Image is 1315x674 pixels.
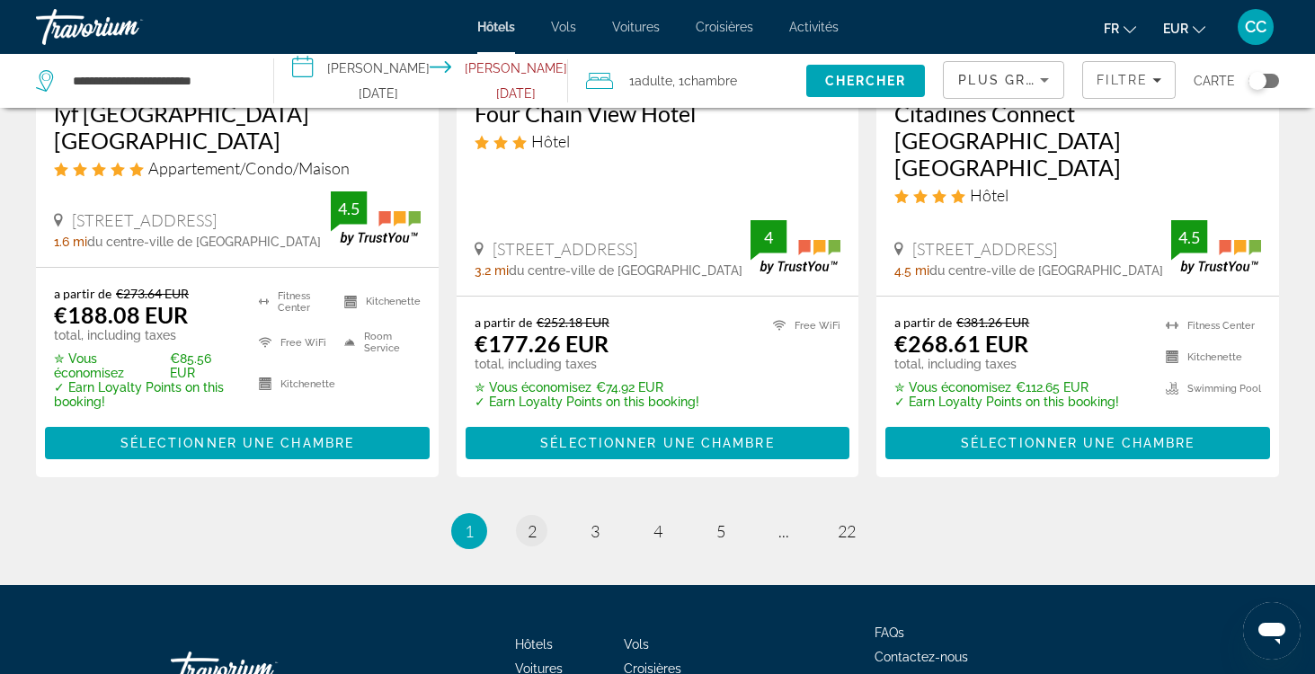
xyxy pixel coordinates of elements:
[1104,22,1119,36] span: fr
[894,330,1028,357] ins: €268.61 EUR
[894,357,1119,371] p: total, including taxes
[475,100,841,127] a: Four Chain View Hotel
[475,131,841,151] div: 3 star Hotel
[624,637,649,652] a: Vols
[250,368,335,400] li: Kitchenette
[751,220,840,273] img: TrustYou guest rating badge
[515,637,553,652] a: Hôtels
[894,315,952,330] span: a partir de
[875,650,968,664] a: Contactez-nous
[331,191,421,244] img: TrustYou guest rating badge
[1163,15,1205,41] button: Change currency
[929,263,1163,278] span: du centre-ville de [GEOGRAPHIC_DATA]
[751,226,786,248] div: 4
[54,351,236,380] p: €85.56 EUR
[789,20,839,34] a: Activités
[475,395,699,409] p: ✓ Earn Loyalty Points on this booking!
[537,315,609,330] del: €252.18 EUR
[1245,18,1266,36] span: CC
[54,235,87,249] span: 1.6 mi
[250,286,335,318] li: Fitness Center
[894,263,929,278] span: 4.5 mi
[956,315,1029,330] del: €381.26 EUR
[806,65,925,97] button: Search
[475,380,591,395] span: ✮ Vous économisez
[838,521,856,541] span: 22
[894,100,1261,181] a: Citadines Connect [GEOGRAPHIC_DATA] [GEOGRAPHIC_DATA]
[716,521,725,541] span: 5
[71,67,246,94] input: Search hotel destination
[1171,220,1261,273] img: TrustYou guest rating badge
[1104,15,1136,41] button: Change language
[54,100,421,154] a: lyf [GEOGRAPHIC_DATA] [GEOGRAPHIC_DATA]
[1157,315,1261,337] li: Fitness Center
[475,315,532,330] span: a partir de
[875,625,904,640] a: FAQs
[528,521,537,541] span: 2
[36,4,216,50] a: Travorium
[629,68,672,93] span: 1
[1232,8,1279,46] button: User Menu
[684,74,737,88] span: Chambre
[764,315,840,337] li: Free WiFi
[148,158,350,178] span: Appartement/Condo/Maison
[591,521,600,541] span: 3
[54,351,165,380] span: ✮ Vous économisez
[778,521,789,541] span: ...
[475,263,509,278] span: 3.2 mi
[894,380,1011,395] span: ✮ Vous économisez
[509,263,742,278] span: du centre-ville de [GEOGRAPHIC_DATA]
[87,235,321,249] span: du centre-ville de [GEOGRAPHIC_DATA]
[54,328,236,342] p: total, including taxes
[116,286,189,301] del: €273.64 EUR
[551,20,576,34] a: Vols
[120,436,354,450] span: Sélectionner une chambre
[466,430,850,450] a: Sélectionner une chambre
[885,427,1270,459] button: Sélectionner une chambre
[612,20,660,34] a: Voitures
[54,158,421,178] div: 5 star Apartment
[477,20,515,34] span: Hôtels
[568,54,806,108] button: Travelers: 1 adult, 0 children
[1097,73,1148,87] span: Filtre
[1235,73,1279,89] button: Toggle map
[961,436,1195,450] span: Sélectionner une chambre
[894,395,1119,409] p: ✓ Earn Loyalty Points on this booking!
[475,330,609,357] ins: €177.26 EUR
[475,380,699,395] p: €74.92 EUR
[958,73,1173,87] span: Plus grandes économies
[894,380,1119,395] p: €112.65 EUR
[475,357,699,371] p: total, including taxes
[1171,226,1207,248] div: 4.5
[1082,61,1176,99] button: Filters
[250,327,335,359] li: Free WiFi
[1157,377,1261,400] li: Swimming Pool
[672,68,737,93] span: , 1
[825,74,907,88] span: Chercher
[54,380,236,409] p: ✓ Earn Loyalty Points on this booking!
[696,20,753,34] a: Croisières
[653,521,662,541] span: 4
[635,74,672,88] span: Adulte
[335,327,421,359] li: Room Service
[274,54,568,108] button: Select check in and out date
[1194,68,1235,93] span: Carte
[36,513,1279,549] nav: Pagination
[885,430,1270,450] a: Sélectionner une chambre
[1163,22,1188,36] span: EUR
[493,239,637,259] span: [STREET_ADDRESS]
[45,427,430,459] button: Sélectionner une chambre
[531,131,570,151] span: Hôtel
[465,521,474,541] span: 1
